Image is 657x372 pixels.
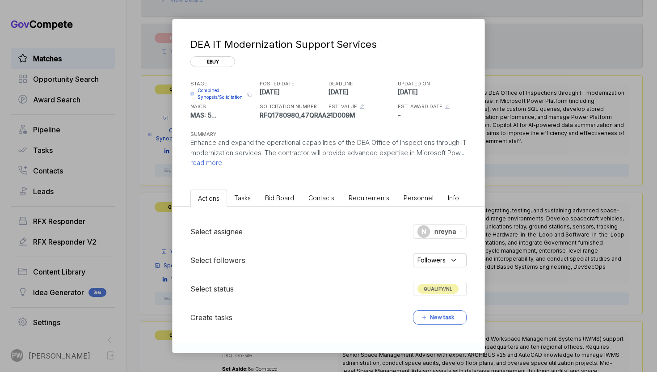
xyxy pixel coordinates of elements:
span: nreyna [434,227,456,236]
p: [DATE] [260,87,327,97]
p: [DATE] [398,87,465,97]
h5: SUMMARY [190,131,452,138]
button: New task [413,310,467,325]
span: MAS: 5 ... [190,111,217,119]
h5: Create tasks [190,312,232,323]
h5: EST. AWARD DATE [398,103,442,110]
h5: Select status [190,283,234,294]
h5: Select followers [190,255,245,266]
span: Followers [417,255,446,265]
a: Combined Synopsis/Solicitation [190,87,244,101]
span: QUALIFY/NL [417,284,459,294]
div: DEA IT Modernization Support Services [190,37,463,52]
span: Info [448,194,459,202]
span: ebuy [190,56,235,67]
p: Enhance and expand the operational capabilities of the DEA Office of Inspections through IT moder... [190,138,467,168]
h5: NAICS [190,103,257,110]
h5: SOLICITATION NUMBER [260,103,327,110]
span: N [421,227,426,236]
h5: Select assignee [190,226,243,237]
p: - [328,110,396,120]
h5: UPDATED ON [398,80,465,88]
h5: EST. VALUE [328,103,357,110]
p: - [398,110,465,120]
span: Actions [198,194,219,202]
span: Requirements [349,194,389,202]
h5: POSTED DATE [260,80,327,88]
h5: DEADLINE [328,80,396,88]
span: Contacts [308,194,334,202]
span: Personnel [404,194,434,202]
h5: STAGE [190,80,257,88]
span: Bid Board [265,194,294,202]
span: read more [190,158,222,167]
p: [DATE] [328,87,396,97]
p: RFQ1780980_47QRAA21D009M [260,110,327,120]
span: Tasks [234,194,251,202]
span: Combined Synopsis/Solicitation [198,87,244,101]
